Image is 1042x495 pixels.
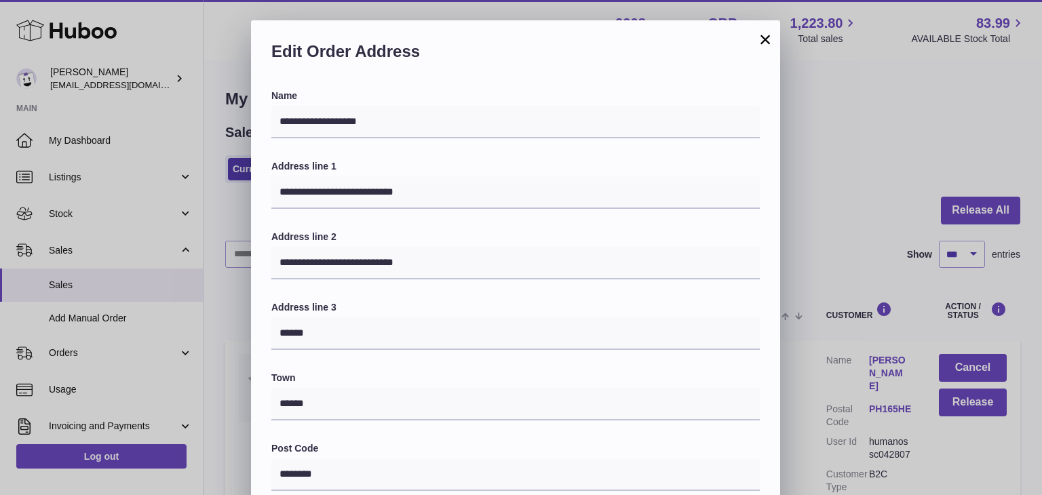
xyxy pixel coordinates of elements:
label: Address line 2 [271,231,760,243]
button: × [757,31,773,47]
h2: Edit Order Address [271,41,760,69]
label: Town [271,372,760,384]
label: Address line 1 [271,160,760,173]
label: Name [271,90,760,102]
label: Post Code [271,442,760,455]
label: Address line 3 [271,301,760,314]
